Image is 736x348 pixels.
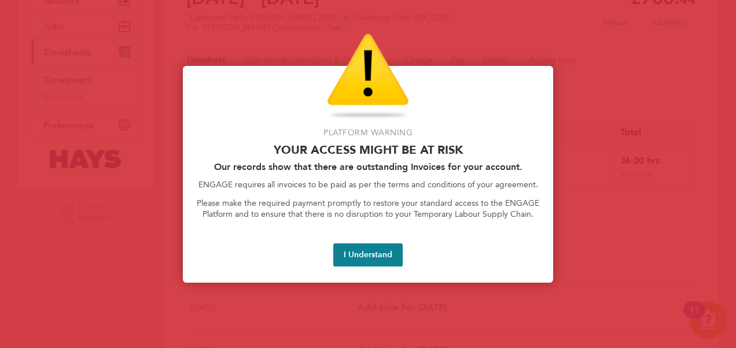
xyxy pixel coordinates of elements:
[197,179,539,191] p: ENGAGE requires all invoices to be paid as per the terms and conditions of your agreement.
[327,34,409,120] img: Warning Icon
[197,198,539,220] p: Please make the required payment promptly to restore your standard access to the ENGAGE Platform ...
[197,161,539,172] h2: Our records show that there are outstanding Invoices for your account.
[197,127,539,139] p: Platform Warning
[183,66,553,283] div: Access At Risk
[333,243,403,266] button: I Understand
[197,143,539,157] p: Your access might be at risk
